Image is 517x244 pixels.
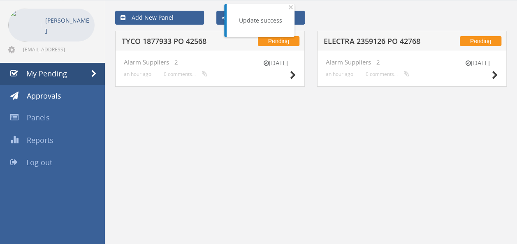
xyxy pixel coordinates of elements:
[124,71,151,77] small: an hour ago
[26,69,67,78] span: My Pending
[216,11,305,25] a: Send New Approval
[115,11,204,25] a: Add New Panel
[460,36,501,46] span: Pending
[258,36,299,46] span: Pending
[124,59,296,66] h4: Alarm Suppliers - 2
[288,1,293,13] span: ×
[45,15,90,36] p: [PERSON_NAME]
[26,157,52,167] span: Log out
[27,113,50,122] span: Panels
[27,135,53,145] span: Reports
[457,59,498,67] small: [DATE]
[326,59,498,66] h4: Alarm Suppliers - 2
[255,59,296,67] small: [DATE]
[27,91,61,101] span: Approvals
[122,37,227,48] h5: TYCO 1877933 PO 42568
[326,71,353,77] small: an hour ago
[366,71,409,77] small: 0 comments...
[239,16,282,25] div: Update success
[324,37,429,48] h5: ELECTRA 2359126 PO 42768
[23,46,93,53] span: [EMAIL_ADDRESS][DOMAIN_NAME]
[164,71,207,77] small: 0 comments...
